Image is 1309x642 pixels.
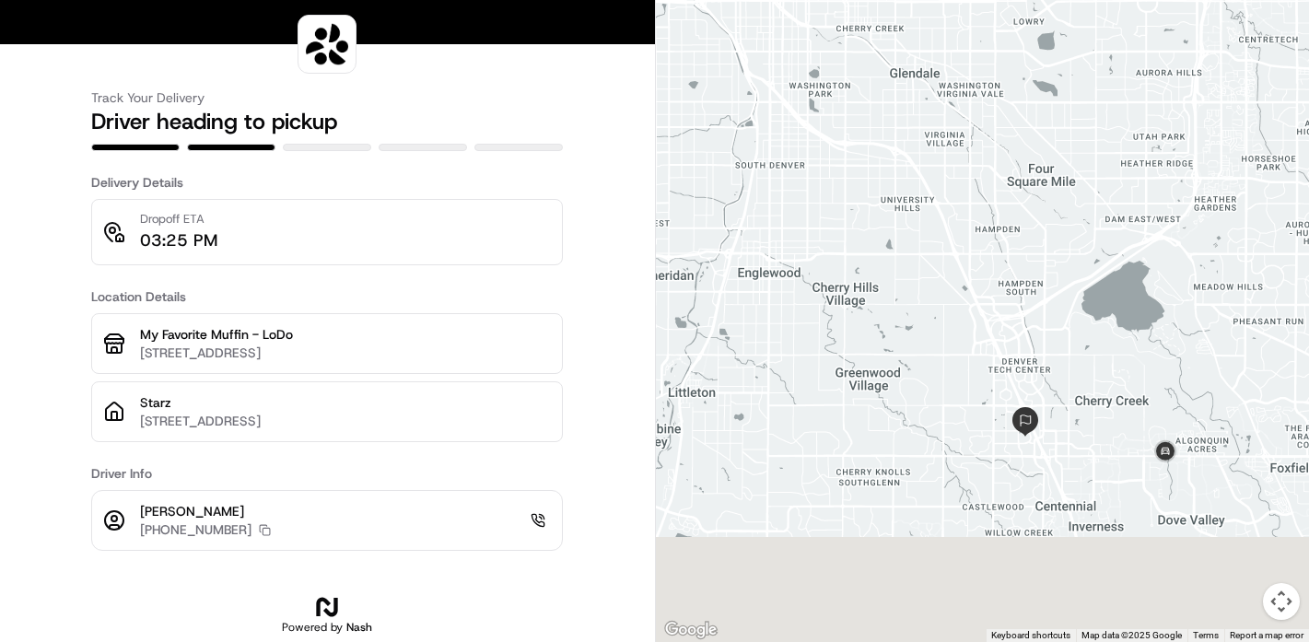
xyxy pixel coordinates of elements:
h3: Location Details [91,287,563,306]
a: Report a map error [1230,630,1303,640]
p: My Favorite Muffin - LoDo [140,325,551,344]
h3: Driver Info [91,464,563,483]
p: Dropoff ETA [140,211,217,228]
p: [STREET_ADDRESS] [140,412,551,430]
img: logo-public_tracking_screen-Sharebite-1703187580717.png [302,19,352,69]
a: Open this area in Google Maps (opens a new window) [660,618,721,642]
img: Google [660,618,721,642]
h3: Track Your Delivery [91,88,563,107]
h2: Driver heading to pickup [91,107,563,136]
p: Starz [140,393,551,412]
button: Map camera controls [1263,583,1300,620]
p: 03:25 PM [140,228,217,253]
button: Keyboard shortcuts [991,629,1070,642]
a: Terms (opens in new tab) [1193,630,1219,640]
h3: Delivery Details [91,173,563,192]
span: Nash [346,620,372,635]
p: [STREET_ADDRESS] [140,344,551,362]
h2: Powered by [282,620,372,635]
p: [PERSON_NAME] [140,502,271,520]
p: [PHONE_NUMBER] [140,520,251,539]
span: Map data ©2025 Google [1081,630,1182,640]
